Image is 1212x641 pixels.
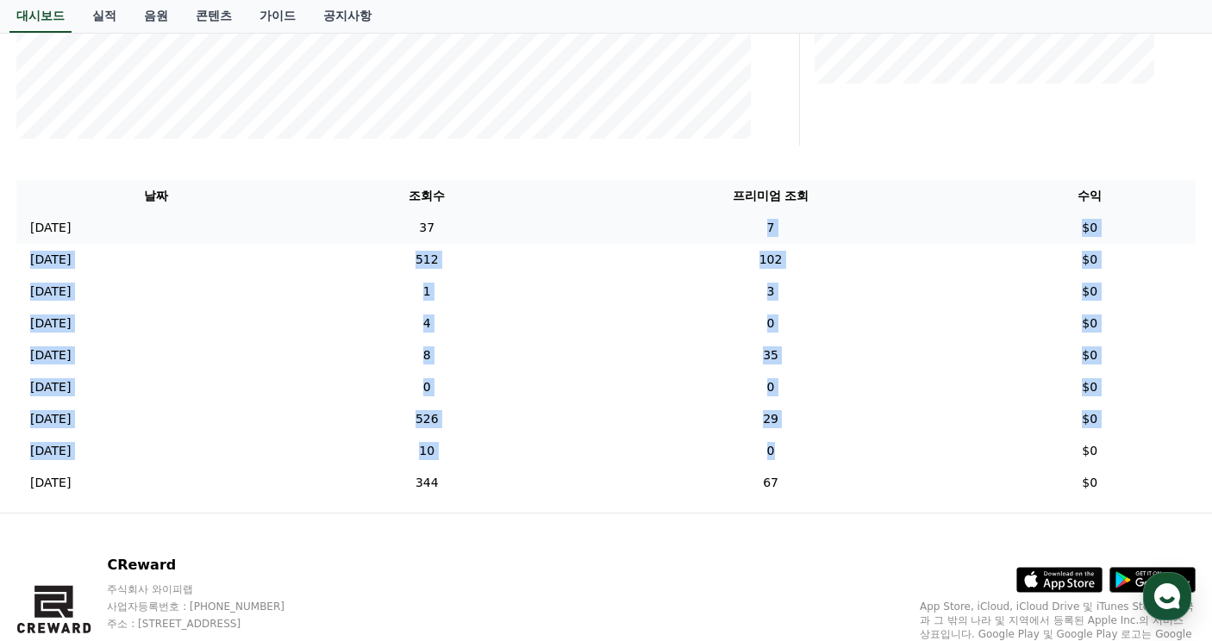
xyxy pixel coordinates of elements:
td: 0 [297,371,558,403]
p: 사업자등록번호 : [PHONE_NUMBER] [107,600,317,613]
td: 3 [558,276,984,308]
p: [DATE] [30,314,71,333]
td: 0 [558,371,984,403]
p: [DATE] [30,474,71,492]
p: CReward [107,555,317,576]
td: 526 [297,403,558,435]
th: 날짜 [16,180,297,212]
td: 0 [558,308,984,339]
td: 29 [558,403,984,435]
td: 0 [558,435,984,467]
span: 대화 [158,525,178,538]
td: $0 [984,212,1196,244]
p: [DATE] [30,219,71,237]
td: $0 [984,276,1196,308]
span: 홈 [54,524,65,538]
a: 홈 [5,498,114,541]
td: 35 [558,339,984,371]
td: 67 [558,467,984,499]
td: 1 [297,276,558,308]
th: 조회수 [297,180,558,212]
p: 주식회사 와이피랩 [107,582,317,596]
td: $0 [984,339,1196,371]
td: $0 [984,435,1196,467]
td: 37 [297,212,558,244]
p: [DATE] [30,410,71,428]
td: $0 [984,467,1196,499]
a: 설정 [222,498,331,541]
p: [DATE] [30,442,71,460]
td: 512 [297,244,558,276]
span: 설정 [266,524,287,538]
td: 8 [297,339,558,371]
td: $0 [984,371,1196,403]
td: 344 [297,467,558,499]
p: [DATE] [30,378,71,396]
td: $0 [984,308,1196,339]
p: [DATE] [30,251,71,269]
td: 10 [297,435,558,467]
td: $0 [984,403,1196,435]
td: 7 [558,212,984,244]
a: 대화 [114,498,222,541]
td: $0 [984,244,1196,276]
th: 수익 [984,180,1196,212]
p: [DATE] [30,283,71,301]
p: [DATE] [30,346,71,364]
th: 프리미엄 조회 [558,180,984,212]
p: 주소 : [STREET_ADDRESS] [107,617,317,631]
td: 4 [297,308,558,339]
td: 102 [558,244,984,276]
